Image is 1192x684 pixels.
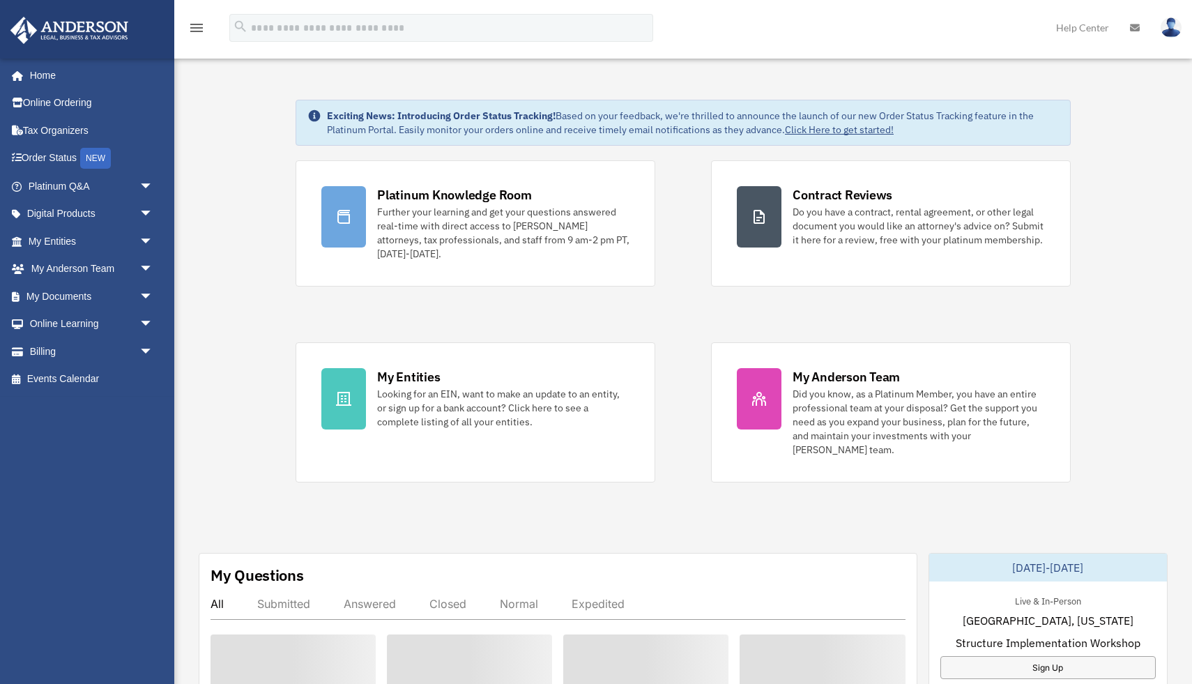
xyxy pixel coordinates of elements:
div: Did you know, as a Platinum Member, you have an entire professional team at your disposal? Get th... [793,387,1045,457]
div: Expedited [572,597,625,611]
div: Submitted [257,597,310,611]
div: Based on your feedback, we're thrilled to announce the launch of our new Order Status Tracking fe... [327,109,1059,137]
div: Answered [344,597,396,611]
div: My Entities [377,368,440,386]
div: My Questions [211,565,304,586]
strong: Exciting News: Introducing Order Status Tracking! [327,109,556,122]
div: Platinum Knowledge Room [377,186,532,204]
a: Online Learningarrow_drop_down [10,310,174,338]
span: arrow_drop_down [139,227,167,256]
div: Do you have a contract, rental agreement, or other legal document you would like an attorney's ad... [793,205,1045,247]
span: Structure Implementation Workshop [956,634,1140,651]
i: menu [188,20,205,36]
a: Home [10,61,167,89]
a: Events Calendar [10,365,174,393]
div: NEW [80,148,111,169]
img: Anderson Advisors Platinum Portal [6,17,132,44]
span: [GEOGRAPHIC_DATA], [US_STATE] [963,612,1133,629]
i: search [233,19,248,34]
a: Tax Organizers [10,116,174,144]
a: My Anderson Team Did you know, as a Platinum Member, you have an entire professional team at your... [711,342,1071,482]
span: arrow_drop_down [139,255,167,284]
a: Platinum Knowledge Room Further your learning and get your questions answered real-time with dire... [296,160,655,287]
div: Normal [500,597,538,611]
a: Platinum Q&Aarrow_drop_down [10,172,174,200]
div: Contract Reviews [793,186,892,204]
div: Further your learning and get your questions answered real-time with direct access to [PERSON_NAM... [377,205,629,261]
span: arrow_drop_down [139,282,167,311]
div: Live & In-Person [1004,593,1092,607]
a: Click Here to get started! [785,123,894,136]
div: Looking for an EIN, want to make an update to an entity, or sign up for a bank account? Click her... [377,387,629,429]
span: arrow_drop_down [139,200,167,229]
span: arrow_drop_down [139,310,167,339]
a: Billingarrow_drop_down [10,337,174,365]
a: Online Ordering [10,89,174,117]
a: Contract Reviews Do you have a contract, rental agreement, or other legal document you would like... [711,160,1071,287]
a: My Documentsarrow_drop_down [10,282,174,310]
span: arrow_drop_down [139,337,167,366]
div: My Anderson Team [793,368,900,386]
div: [DATE]-[DATE] [929,554,1168,582]
div: Closed [429,597,466,611]
a: My Anderson Teamarrow_drop_down [10,255,174,283]
img: User Pic [1161,17,1182,38]
a: menu [188,24,205,36]
a: My Entitiesarrow_drop_down [10,227,174,255]
span: arrow_drop_down [139,172,167,201]
a: Sign Up [940,656,1156,679]
a: My Entities Looking for an EIN, want to make an update to an entity, or sign up for a bank accoun... [296,342,655,482]
div: All [211,597,224,611]
a: Order StatusNEW [10,144,174,173]
a: Digital Productsarrow_drop_down [10,200,174,228]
